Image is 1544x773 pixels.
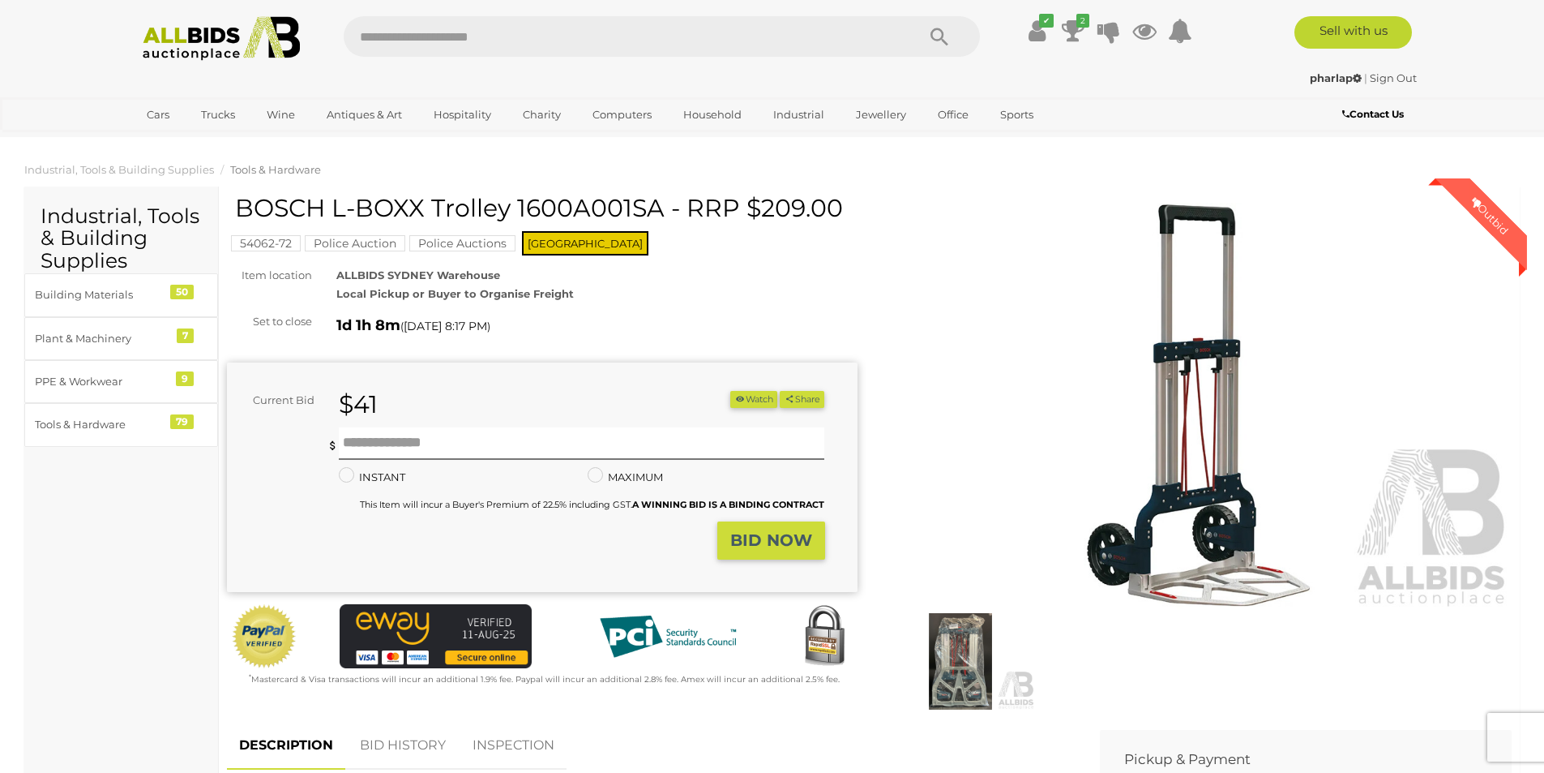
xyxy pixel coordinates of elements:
[1061,16,1085,45] a: 2
[1364,71,1367,84] span: |
[780,391,824,408] button: Share
[409,237,515,250] a: Police Auctions
[1310,71,1364,84] a: pharlap
[460,722,567,770] a: INSPECTION
[899,16,980,57] button: Search
[24,163,214,176] a: Industrial, Tools & Building Supplies
[134,16,310,61] img: Allbids.com.au
[409,235,515,251] mark: Police Auctions
[882,203,1512,609] img: BOSCH L-BOXX Trolley 1600A001SA - RRP $209.00
[24,317,218,360] a: Plant & Machinery 7
[177,329,194,343] div: 7
[423,101,502,128] a: Hospitality
[256,101,306,128] a: Wine
[588,468,663,487] label: MAXIMUM
[305,237,405,250] a: Police Auction
[231,604,297,669] img: Official PayPal Seal
[35,415,169,434] div: Tools & Hardware
[176,371,194,386] div: 9
[1342,105,1408,123] a: Contact Us
[190,101,246,128] a: Trucks
[730,530,812,550] strong: BID NOW
[35,329,169,348] div: Plant & Machinery
[1025,16,1050,45] a: ✔
[845,101,917,128] a: Jewellery
[522,231,648,256] span: [GEOGRAPHIC_DATA]
[632,499,824,510] b: A WINNING BID IS A BINDING CONTRACT
[170,285,194,299] div: 50
[336,316,400,334] strong: 1d 1h 8m
[360,499,824,510] small: This Item will incur a Buyer's Premium of 22.5% including GST.
[336,268,500,281] strong: ALLBIDS SYDNEY Warehouse
[1310,71,1362,84] strong: pharlap
[404,319,487,333] span: [DATE] 8:17 PM
[1370,71,1417,84] a: Sign Out
[35,286,169,304] div: Building Materials
[215,312,324,331] div: Set to close
[730,391,777,408] li: Watch this item
[717,522,825,560] button: BID NOW
[340,604,532,668] img: eWAY Payment Gateway
[336,287,574,300] strong: Local Pickup or Buyer to Organise Freight
[227,722,345,770] a: DESCRIPTION
[35,372,169,391] div: PPE & Workwear
[215,266,324,285] div: Item location
[305,235,405,251] mark: Police Auction
[792,604,857,669] img: Secured by Rapid SSL
[587,604,749,669] img: PCI DSS compliant
[730,391,777,408] button: Watch
[990,101,1044,128] a: Sports
[136,101,180,128] a: Cars
[1039,14,1054,28] i: ✔
[316,101,413,128] a: Antiques & Art
[235,195,853,221] h1: BOSCH L-BOXX Trolley 1600A001SA - RRP $209.00
[512,101,571,128] a: Charity
[249,674,840,685] small: Mastercard & Visa transactions will incur an additional 1.9% fee. Paypal will incur an additional...
[763,101,835,128] a: Industrial
[673,101,752,128] a: Household
[24,360,218,403] a: PPE & Workwear 9
[348,722,458,770] a: BID HISTORY
[1076,14,1089,28] i: 2
[1124,752,1463,767] h2: Pickup & Payment
[41,205,202,273] h2: Industrial, Tools & Building Supplies
[24,273,218,316] a: Building Materials 50
[339,389,378,419] strong: $41
[339,468,405,487] label: INSTANT
[886,613,1035,710] img: BOSCH L-BOXX Trolley 1600A001SA - RRP $209.00
[1452,178,1527,253] div: Outbid
[1342,108,1404,120] b: Contact Us
[927,101,979,128] a: Office
[400,320,490,333] span: ( )
[227,391,327,410] div: Current Bid
[24,403,218,446] a: Tools & Hardware 79
[136,128,272,155] a: [GEOGRAPHIC_DATA]
[231,235,301,251] mark: 54062-72
[231,237,301,250] a: 54062-72
[582,101,662,128] a: Computers
[230,163,321,176] a: Tools & Hardware
[1294,16,1412,49] a: Sell with us
[170,414,194,429] div: 79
